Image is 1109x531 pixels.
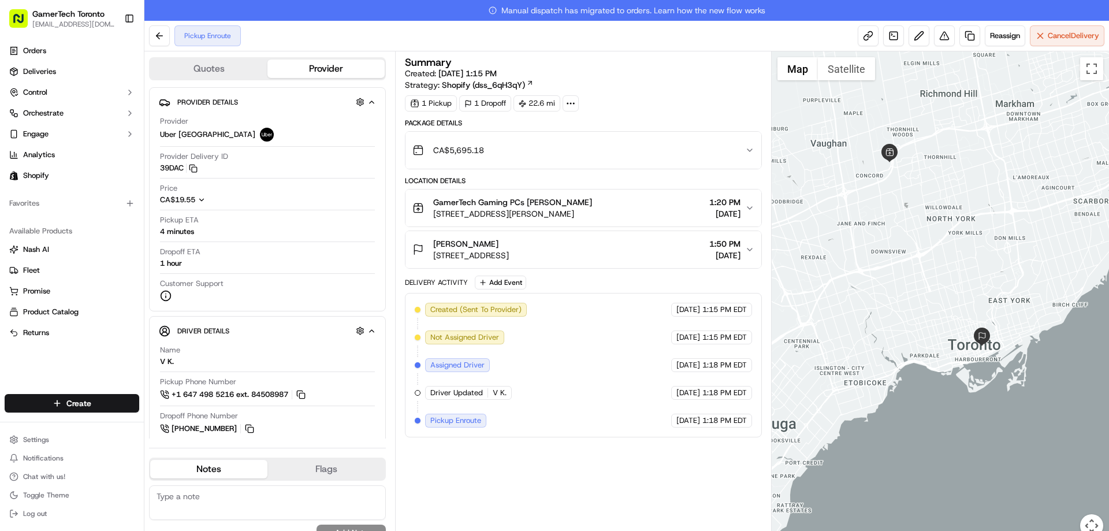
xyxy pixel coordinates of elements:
[160,279,224,289] span: Customer Support
[442,79,534,91] a: Shopify (dss_6qH3qY)
[433,250,509,261] span: [STREET_ADDRESS]
[23,472,65,481] span: Chat with us!
[5,303,139,321] button: Product Catalog
[160,129,255,140] span: Uber [GEOGRAPHIC_DATA]
[442,79,525,91] span: Shopify (dss_6qH3qY)
[196,114,210,128] button: Start new chat
[172,424,237,434] span: [PHONE_NUMBER]
[23,129,49,139] span: Engage
[702,332,747,343] span: 1:15 PM EDT
[5,62,139,81] a: Deliveries
[23,170,49,181] span: Shopify
[5,222,139,240] div: Available Products
[702,360,747,370] span: 1:18 PM EDT
[109,258,185,270] span: API Documentation
[160,388,307,401] button: +1 647 498 5216 ext. 84508987
[66,398,91,409] span: Create
[160,116,188,127] span: Provider
[5,83,139,102] button: Control
[405,231,761,268] button: [PERSON_NAME][STREET_ADDRESS]1:50 PM[DATE]
[12,199,30,218] img: Grace Nketiah
[985,25,1025,46] button: Reassign
[405,57,452,68] h3: Summary
[160,195,262,205] button: CA$19.55
[777,57,818,80] button: Show street map
[405,118,761,128] div: Package Details
[5,487,139,503] button: Toggle Theme
[30,75,208,87] input: Got a question? Start typing here...
[267,60,385,78] button: Provider
[9,328,135,338] a: Returns
[160,195,195,205] span: CA$19.55
[818,57,875,80] button: Show satellite imagery
[96,210,100,220] span: •
[93,254,190,274] a: 💻API Documentation
[150,460,267,478] button: Notes
[23,307,79,317] span: Product Catalog
[9,244,135,255] a: Nash AI
[160,163,198,173] button: 39DAC
[405,79,534,91] div: Strategy:
[5,5,120,32] button: GamerTech Toronto[EMAIL_ADDRESS][DOMAIN_NAME]
[676,360,700,370] span: [DATE]
[405,278,468,287] div: Delivery Activity
[12,259,21,269] div: 📗
[52,110,189,122] div: Start new chat
[160,411,238,421] span: Dropoff Phone Number
[267,460,385,478] button: Flags
[709,250,740,261] span: [DATE]
[172,389,288,400] span: +1 647 498 5216 ext. 84508987
[23,454,64,463] span: Notifications
[23,286,50,296] span: Promise
[5,146,139,164] a: Analytics
[160,226,194,237] div: 4 minutes
[7,254,93,274] a: 📗Knowledge Base
[98,259,107,269] div: 💻
[32,20,115,29] button: [EMAIL_ADDRESS][DOMAIN_NAME]
[177,326,229,336] span: Driver Details
[102,179,126,188] span: [DATE]
[23,108,64,118] span: Orchestrate
[5,506,139,522] button: Log out
[493,388,507,398] span: V K.
[12,12,35,35] img: Nash
[9,286,135,296] a: Promise
[9,265,135,276] a: Fleet
[430,415,481,426] span: Pickup Enroute
[96,179,100,188] span: •
[5,282,139,300] button: Promise
[489,5,765,16] span: Manual dispatch has migrated to orders. Learn how the new flow works
[102,210,126,220] span: [DATE]
[5,261,139,280] button: Fleet
[5,104,139,122] button: Orchestrate
[23,66,56,77] span: Deliveries
[459,95,511,112] div: 1 Dropoff
[709,208,740,220] span: [DATE]
[430,360,485,370] span: Assigned Driver
[405,132,761,169] button: CA$5,695.18
[12,150,77,159] div: Past conversations
[159,321,376,340] button: Driver Details
[23,509,47,518] span: Log out
[36,210,94,220] span: [PERSON_NAME]
[433,196,592,208] span: GamerTech Gaming PCs [PERSON_NAME]
[990,31,1020,41] span: Reassign
[81,286,140,295] a: Powered byPylon
[5,42,139,60] a: Orders
[433,208,592,220] span: [STREET_ADDRESS][PERSON_NAME]
[160,422,256,435] button: [PHONE_NUMBER]
[52,122,159,131] div: We're available if you need us!
[430,388,483,398] span: Driver Updated
[23,491,69,500] span: Toggle Theme
[23,46,46,56] span: Orders
[160,377,236,387] span: Pickup Phone Number
[438,68,497,79] span: [DATE] 1:15 PM
[5,432,139,448] button: Settings
[5,450,139,466] button: Notifications
[24,110,45,131] img: 4920774857489_3d7f54699973ba98c624_72.jpg
[475,276,526,289] button: Add Event
[160,247,200,257] span: Dropoff ETA
[513,95,560,112] div: 22.6 mi
[676,415,700,426] span: [DATE]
